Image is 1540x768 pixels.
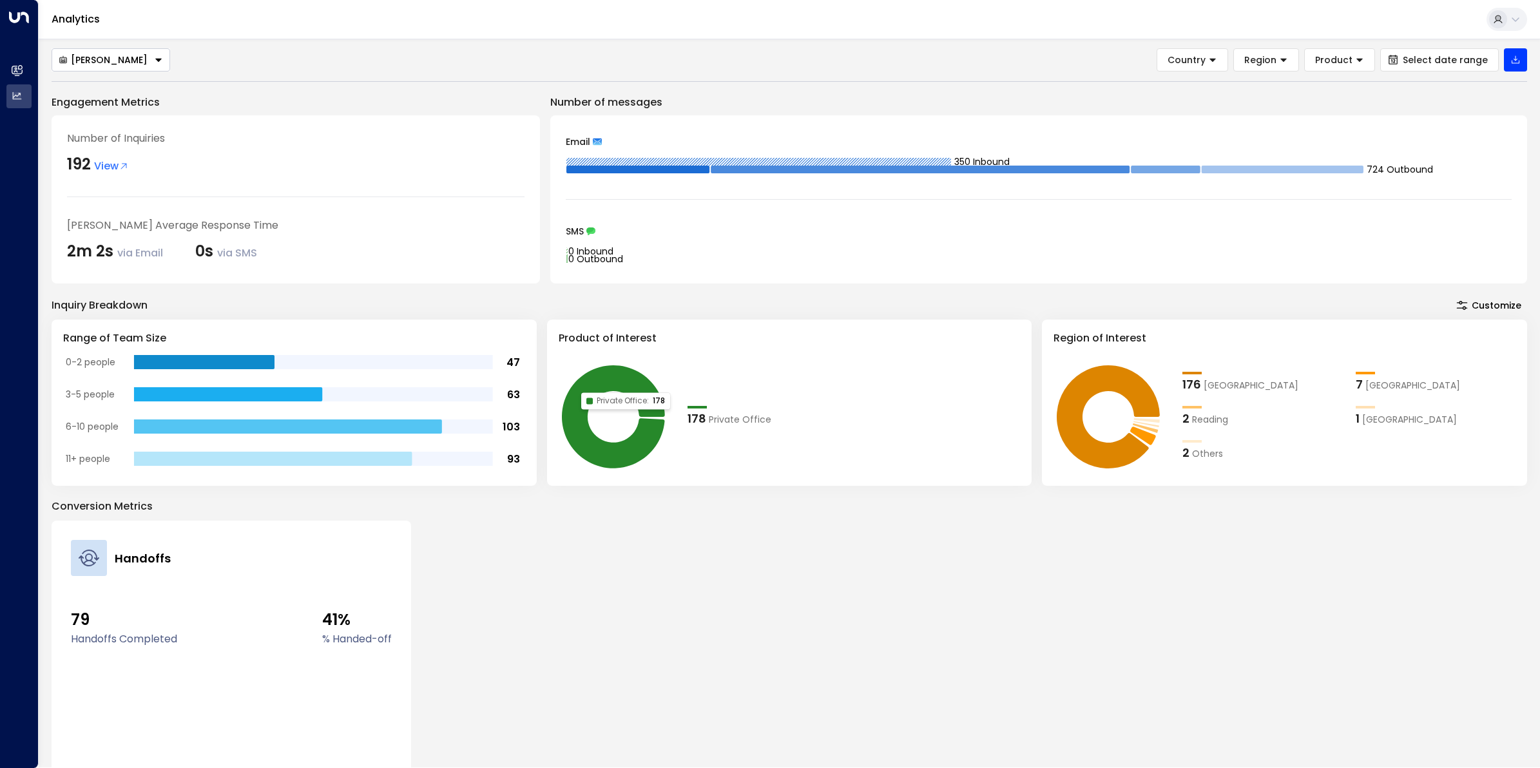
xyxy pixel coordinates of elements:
div: [PERSON_NAME] [59,54,148,66]
div: Button group with a nested menu [52,48,170,72]
div: 2Others [1182,444,1342,461]
a: Analytics [52,12,100,26]
tspan: 0 Outbound [568,253,623,265]
p: Engagement Metrics [52,95,540,110]
tspan: 0 Inbound [568,245,613,258]
tspan: 6-10 people [66,420,119,433]
label: % Handed-off [322,631,392,647]
p: Conversion Metrics [52,499,1527,514]
tspan: 47 [506,355,520,370]
button: Customize [1450,296,1527,314]
div: SMS [566,227,1512,236]
span: View [94,158,129,174]
span: 79 [71,608,177,631]
h3: Region of Interest [1054,331,1516,346]
span: via SMS [217,245,257,260]
button: Country [1157,48,1228,72]
span: Email [566,137,590,146]
div: 192 [67,153,91,176]
div: 2m 2s [67,240,163,263]
span: via Email [117,245,163,260]
div: 1Surrey [1356,410,1516,427]
div: 178Private Office [688,410,847,427]
div: Inquiry Breakdown [52,298,148,313]
tspan: 3-5 people [66,388,115,401]
span: Product [1315,54,1352,66]
tspan: 0-2 people [66,356,115,369]
div: [PERSON_NAME] Average Response Time [67,218,525,233]
span: Private Office [709,413,771,427]
div: 178 [688,410,706,427]
span: Select date range [1403,55,1488,65]
tspan: 63 [507,387,520,402]
div: 2Reading [1182,410,1342,427]
h3: Product of Interest [559,331,1021,346]
tspan: 11+ people [66,452,110,465]
div: 7 [1356,376,1363,393]
span: Others [1192,447,1223,461]
div: 2 [1182,444,1189,461]
div: 2 [1182,410,1189,427]
div: Number of Inquiries [67,131,525,146]
tspan: 350 Inbound [954,155,1010,168]
button: Product [1304,48,1375,72]
span: 41% [322,608,392,631]
tspan: 93 [507,452,520,466]
span: Reading [1192,413,1228,427]
div: 176London [1182,376,1342,393]
p: Number of messages [550,95,1527,110]
div: 0s [195,240,257,263]
span: Cambridge [1365,379,1460,392]
tspan: 103 [503,419,520,434]
span: Country [1168,54,1206,66]
span: Surrey [1362,413,1457,427]
button: Region [1233,48,1299,72]
label: Handoffs Completed [71,631,177,647]
button: [PERSON_NAME] [52,48,170,72]
div: 1 [1356,410,1360,427]
h3: Range of Team Size [63,331,525,346]
div: 176 [1182,376,1201,393]
tspan: 724 Outbound [1367,163,1433,176]
h4: Handoffs [115,550,171,567]
span: London [1204,379,1298,392]
div: 7Cambridge [1356,376,1516,393]
span: Region [1244,54,1276,66]
button: Select date range [1380,48,1499,72]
